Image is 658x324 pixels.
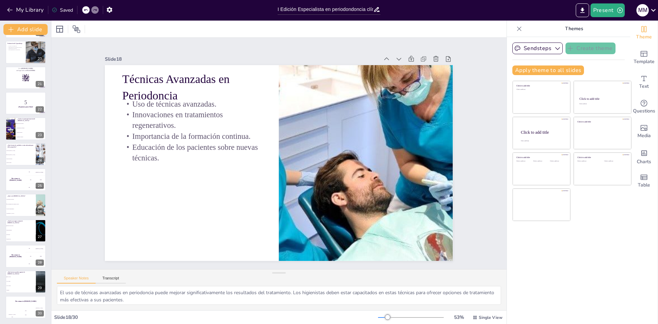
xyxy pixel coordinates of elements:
div: Jaap [19,310,33,311]
p: Themes [525,21,623,37]
div: 28 [5,245,46,267]
div: Click to add text [533,160,549,162]
div: Click to add text [550,160,565,162]
span: Ninguno. [7,290,35,290]
p: Importancia de la formación continua. [128,99,267,139]
p: Innovaciones en tratamientos regenerativos. [131,78,271,128]
span: Alimentar los dientes. [17,136,46,137]
div: 22 [36,106,44,112]
div: Add text boxes [630,70,658,95]
div: Jaap [40,179,41,180]
span: Sujeción de los dientes. [17,123,46,124]
div: Slide 18 [128,22,397,85]
div: 20 [36,56,44,62]
p: ¿Cuál es la principal función del [MEDICAL_DATA]? [17,118,44,122]
p: Uso de técnicas avanzadas. [135,67,273,107]
button: m m [636,3,649,17]
input: Insert title [278,4,373,14]
strong: ¡Prepárense para el Quiz! [18,106,33,108]
div: 20 [5,41,46,63]
div: Click to add title [516,156,565,159]
div: Click to add text [516,89,565,91]
div: 200 [26,176,46,183]
span: Mal aliento. [7,234,35,235]
div: 21 [5,67,46,89]
h4: The winner is [PERSON_NAME] [5,301,46,302]
div: Add images, graphics, shapes or video [630,119,658,144]
h4: The winner is [PERSON_NAME] [5,254,26,258]
div: Get real-time input from your audience [630,95,658,119]
strong: [DOMAIN_NAME] [22,68,33,69]
p: ¿Qué técnica de cepillado es más adecuada para niños pequeños? [8,144,34,148]
div: Layout [54,24,65,35]
div: Click to add title [577,120,626,123]
p: Importancia de las pruebas prácticas. [8,47,24,48]
span: Técnica [PERSON_NAME]. [7,154,35,155]
div: 24 [5,143,46,166]
div: [PERSON_NAME] [5,314,19,315]
p: and login with code [8,69,44,71]
p: ¿Qué factores pueden agravar la [MEDICAL_DATA]? [8,271,34,275]
h4: The winner is [PERSON_NAME] [5,178,26,181]
span: Técnica [PERSON_NAME]. [7,150,35,151]
div: Slide 18 / 30 [54,314,378,321]
span: Template [634,58,655,65]
button: Sendsteps [512,43,563,54]
span: Media [637,132,651,140]
div: 100 [5,315,19,319]
div: 24 [36,157,44,164]
div: 28 [36,260,44,266]
div: 22 [5,92,46,115]
span: Sangrado de las encías. [7,225,35,226]
button: Transcript [96,276,126,284]
span: Theme [636,33,652,41]
p: ¿Cuál es un signo común de [MEDICAL_DATA]? [8,220,34,224]
div: 53 % [451,314,467,321]
div: [PERSON_NAME] [33,308,46,309]
span: Table [638,181,650,189]
div: 27 [36,234,44,240]
p: Educación de los pacientes sobre nuevas técnicas. [124,109,264,159]
div: 100 [26,168,46,176]
div: Click to add title [516,85,565,87]
div: Click to add text [604,160,626,162]
div: 300 [26,184,46,191]
p: Evaluación del Aprendizaje [8,43,24,45]
div: m m [636,4,649,16]
span: Solo el estrés. [7,285,35,286]
div: Add charts and graphs [630,144,658,169]
div: Add ready made slides [630,45,658,70]
p: Proceso de evaluación. [8,46,24,47]
div: 26 [5,194,46,216]
span: Charts [637,158,651,166]
div: Add a table [630,169,658,193]
span: Dientes flojos. [7,239,35,239]
span: Proteger las encías. [17,132,46,133]
div: Change the overall theme [630,21,658,45]
p: Go to [8,68,44,70]
div: 300 [26,260,46,268]
div: 30 [36,310,44,316]
div: Click to add text [577,160,599,162]
span: Single View [479,315,502,320]
span: Questions [633,107,655,115]
button: Create theme [565,43,616,54]
textarea: El uso de técnicas avanzadas en periodoncia puede mejorar significativamente los resultados del t... [57,286,501,305]
p: 5 [8,99,44,106]
div: 30 [5,296,46,319]
span: Técnica vertical. [7,162,35,163]
span: Técnica horizontal. [7,158,35,159]
button: My Library [5,4,47,15]
div: 23 [5,117,46,140]
span: Position [72,25,81,33]
div: Click to add body [521,140,564,142]
button: Apply theme to all slides [512,65,584,75]
div: 26 [36,208,44,215]
p: ¿Qué es la [MEDICAL_DATA]? [8,195,34,197]
div: Click to add title [580,97,625,100]
div: 300 [33,309,46,319]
